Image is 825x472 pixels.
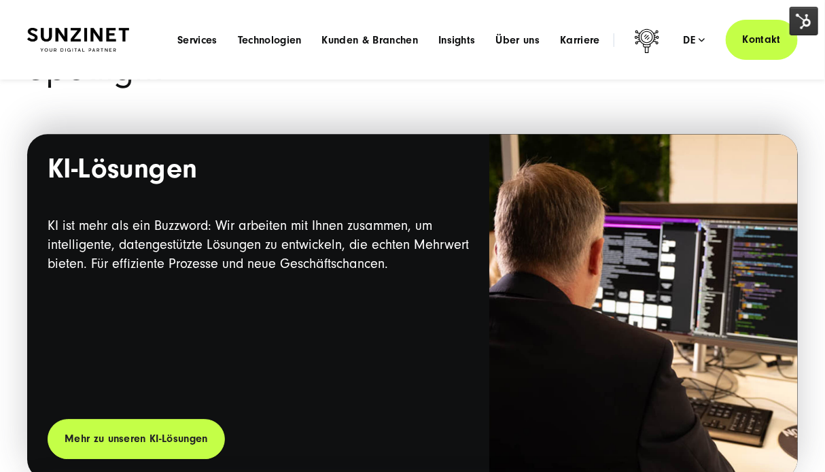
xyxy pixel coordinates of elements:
h2: KI-Lösungen [48,154,469,190]
h2: Spotlight [27,52,798,86]
a: Insights [438,33,476,47]
img: SUNZINET Full Service Digital Agentur [27,28,129,52]
img: HubSpot Tools Menu Toggle [790,7,818,35]
a: Services [177,33,217,47]
a: Kunden & Branchen [322,33,418,47]
a: Mehr zu unseren KI-Lösungen [48,419,225,459]
p: KI ist mehr als ein Buzzword: Wir arbeiten mit Ihnen zusammen, um intelligente, datengestützte Lö... [48,216,469,273]
a: Kontakt [726,20,798,60]
a: Karriere [560,33,600,47]
div: de [684,33,705,47]
a: Über uns [496,33,540,47]
a: Technologien [238,33,302,47]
